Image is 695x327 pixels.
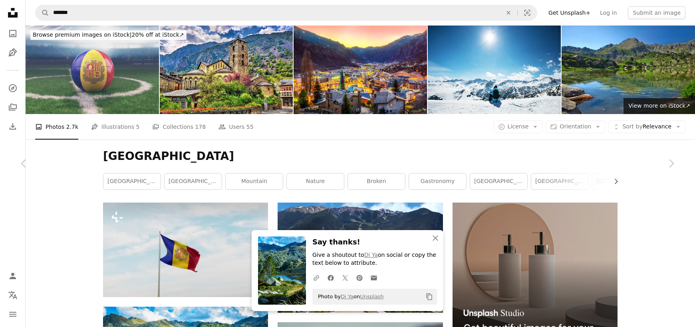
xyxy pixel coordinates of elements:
[226,173,283,189] a: mountain
[91,114,139,140] a: Illustrations 5
[287,173,344,189] a: nature
[409,173,466,189] a: gastronomy
[278,203,443,312] img: aerial view of green mountains during daytime
[5,45,21,61] a: Illustrations
[5,268,21,284] a: Log in / Sign up
[560,123,591,130] span: Orientation
[348,173,405,189] a: broken
[423,290,436,303] button: Copy to clipboard
[5,80,21,96] a: Explore
[33,32,184,38] span: 20% off at iStock ↗
[152,114,206,140] a: Collections 178
[352,270,367,286] a: Share on Pinterest
[562,26,695,114] img: Madriu-Perafita-Claror Valley, Declared A World Heritage Site By Unesco. Southeast Of Andorra,
[103,149,618,163] h1: [GEOGRAPHIC_DATA]
[5,287,21,303] button: Language
[508,123,529,130] span: License
[647,125,695,202] a: Next
[360,294,383,299] a: Unsplash
[628,6,685,19] button: Submit an image
[218,114,254,140] a: Users 55
[500,5,517,20] button: Clear
[103,173,161,189] a: [GEOGRAPHIC_DATA][PERSON_NAME]
[622,123,671,131] span: Relevance
[246,122,254,131] span: 55
[628,102,690,109] span: View more on iStock ↗
[33,32,131,38] span: Browse premium images on iStock |
[312,236,437,248] h3: Say thanks!
[544,6,595,19] a: Get Unsplash+
[312,251,437,267] p: Give a shoutout to on social or copy the text below to attribute.
[26,26,159,114] img: Soccer ball with Andorra Flag on the grass with stadium background
[5,26,21,41] a: Photos
[5,306,21,322] button: Menu
[595,6,622,19] a: Log in
[341,294,353,299] a: Di Ya
[324,270,338,286] a: Share on Facebook
[546,120,605,133] button: Orientation
[165,173,222,189] a: [GEOGRAPHIC_DATA]
[367,270,381,286] a: Share over email
[103,246,268,253] a: a flag flying in the wind with a blue sky in the background
[26,26,191,45] a: Browse premium images on iStock|20% off at iStock↗
[624,98,695,114] a: View more on iStock↗
[494,120,543,133] button: License
[338,270,352,286] a: Share on Twitter
[195,122,206,131] span: 178
[5,99,21,115] a: Collections
[35,5,537,21] form: Find visuals sitewide
[103,203,268,297] img: a flag flying in the wind with a blue sky in the background
[470,173,527,189] a: [GEOGRAPHIC_DATA]
[608,120,685,133] button: Sort byRelevance
[160,26,293,114] img: Sant Esteve church in Andorra la Vella, Andorra
[36,5,49,20] button: Search Unsplash
[5,118,21,134] a: Download History
[136,122,140,131] span: 5
[518,5,537,20] button: Visual search
[609,173,618,189] button: scroll list to the right
[364,252,378,258] a: Di Ya
[592,173,649,189] a: [GEOGRAPHIC_DATA]
[314,290,384,303] span: Photo by on
[294,26,427,114] img: aerial view of andorra la vella sunset escaldes dusk caldea blue hour
[531,173,588,189] a: [GEOGRAPHIC_DATA]
[622,123,642,130] span: Sort by
[428,26,561,114] img: Snowboarder enjoying the nature in mountains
